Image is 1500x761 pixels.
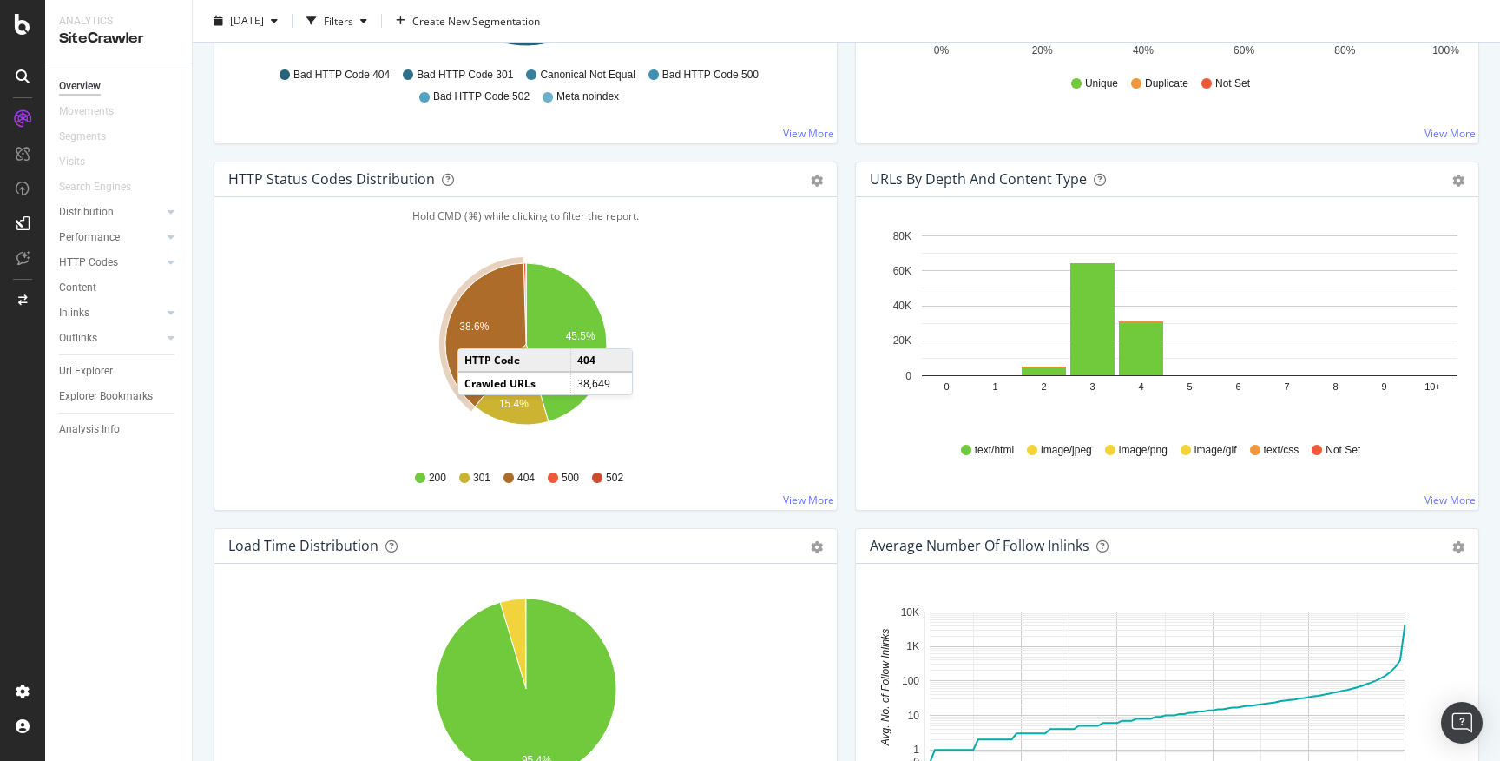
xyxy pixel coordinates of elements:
span: image/png [1119,443,1168,458]
div: gear [1452,175,1464,187]
span: Meta noindex [556,89,619,104]
button: [DATE] [207,7,285,35]
div: gear [811,541,823,553]
div: Load Time Distribution [228,537,378,554]
text: 38.6% [459,321,489,333]
text: 0 [905,370,911,382]
text: 10 [908,710,920,722]
text: 9 [1381,381,1386,392]
span: text/html [975,443,1014,458]
text: 4 [1138,381,1143,392]
div: HTTP Codes [59,254,118,272]
div: Url Explorer [59,362,113,380]
a: Movements [59,103,131,121]
span: 404 [517,471,535,486]
span: text/css [1264,443,1299,458]
span: Bad HTTP Code 301 [417,68,513,83]
span: image/jpeg [1041,443,1092,458]
a: Explorer Bookmarks [59,387,180,406]
a: Visits [59,153,102,171]
span: 200 [429,471,446,486]
a: View More [783,126,834,141]
a: Analysis Info [59,420,180,439]
a: HTTP Codes [59,254,162,272]
a: Url Explorer [59,362,180,380]
button: Create New Segmentation [389,7,547,35]
div: Visits [59,153,85,171]
a: View More [783,493,834,507]
div: HTTP Status Codes Distribution [228,170,435,188]
text: 100 [902,675,919,687]
text: 60K [893,265,911,277]
div: Overview [59,77,101,96]
text: 1K [906,640,919,652]
span: Bad HTTP Code 500 [662,68,759,83]
div: URLs by Depth and Content Type [870,170,1087,188]
div: Outlinks [59,329,97,347]
div: Content [59,279,96,297]
td: 404 [571,349,632,372]
text: 40% [1133,44,1154,56]
a: Distribution [59,203,162,222]
text: 6 [1235,381,1240,392]
text: 20K [893,334,911,347]
div: Open Intercom Messenger [1441,702,1483,744]
text: 60% [1234,44,1254,56]
span: Bad HTTP Code 502 [433,89,530,104]
svg: A chart. [870,225,1464,427]
span: 500 [562,471,579,486]
div: Analytics [59,14,178,29]
span: Canonical Not Equal [540,68,635,83]
div: Explorer Bookmarks [59,387,153,406]
a: View More [1424,493,1476,507]
span: Not Set [1215,76,1250,91]
a: Outlinks [59,329,162,347]
span: 2025 Sep. 12th [230,13,264,28]
text: 80K [893,230,911,242]
span: 502 [606,471,623,486]
text: 0% [934,44,950,56]
text: 7 [1284,381,1289,392]
div: Movements [59,103,114,121]
div: Segments [59,128,106,146]
span: Not Set [1326,443,1360,458]
span: Unique [1085,76,1118,91]
div: Average Number of Follow Inlinks [870,537,1089,554]
span: Duplicate [1145,76,1188,91]
text: 45.5% [566,330,595,342]
text: 10+ [1424,381,1441,392]
td: Crawled URLs [458,372,571,394]
div: gear [811,175,823,187]
div: Performance [59,228,120,247]
a: Content [59,279,180,297]
a: View More [1424,126,1476,141]
text: 1 [913,744,919,756]
a: Overview [59,77,180,96]
text: 100% [1432,44,1459,56]
text: 2 [1041,381,1046,392]
a: Inlinks [59,304,162,322]
text: 8 [1332,381,1338,392]
div: Filters [324,13,353,28]
text: Avg. No. of Follow Inlinks [879,629,891,747]
text: 80% [1334,44,1355,56]
a: Search Engines [59,178,148,196]
a: Segments [59,128,123,146]
div: A chart. [228,253,823,454]
div: gear [1452,541,1464,553]
text: 5 [1187,381,1192,392]
div: Search Engines [59,178,131,196]
text: 1 [992,381,997,392]
text: 10K [901,606,919,619]
text: 3 [1089,381,1095,392]
text: 0 [944,381,949,392]
a: Performance [59,228,162,247]
text: 20% [1032,44,1053,56]
span: Create New Segmentation [412,13,540,28]
div: Distribution [59,203,114,222]
button: Filters [299,7,374,35]
text: 40K [893,300,911,312]
td: HTTP Code [458,349,571,372]
span: Bad HTTP Code 404 [293,68,390,83]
